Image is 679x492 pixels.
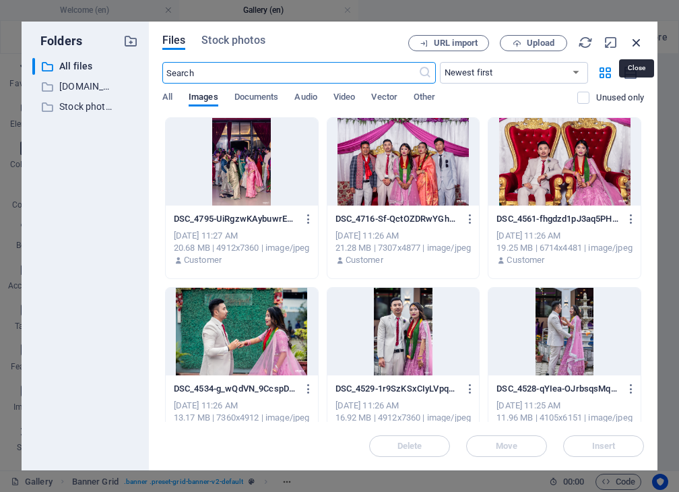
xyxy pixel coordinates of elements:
[527,39,554,47] span: Upload
[59,59,113,74] p: All files
[500,35,567,51] button: Upload
[189,89,218,108] span: Images
[496,383,620,395] p: DSC_4528-qYIea-OJrbsqsMqy8bflhA.JPG
[32,78,113,95] div: www.free-css.com
[408,35,489,51] button: URL import
[162,62,418,84] input: Search
[162,89,172,108] span: All
[335,242,472,254] div: 21.28 MB | 7307x4877 | image/jpeg
[294,89,317,108] span: Audio
[32,58,35,75] div: ​
[5,5,37,41] a: Skip to main content
[174,383,297,395] p: DSC_4534-g_wQdVN_9CcspDirB0xvkg.JPG
[32,98,113,115] div: Stock photos & videos
[346,254,383,266] p: Customer
[507,254,544,266] p: Customer
[32,32,82,50] p: Folders
[174,230,310,242] div: [DATE] 11:27 AM
[496,242,633,254] div: 19.25 MB | 6714x4481 | image/jpeg
[174,213,297,225] p: DSC_4795-UiRgzwKAybuwrEklbDZEKw.JPG
[184,254,222,266] p: Customer
[496,412,633,424] div: 11.96 MB | 4105x6151 | image/jpeg
[496,400,633,412] div: [DATE] 11:25 AM
[604,35,618,50] i: Minimize
[596,92,644,104] p: Displays only files that are not in use on the website. Files added during this session can still...
[32,98,138,115] div: Stock photos & videos
[335,383,459,395] p: DSC_4529-1r9SzKSxCIyLVpqgskDYiQ.JPG
[335,412,472,424] div: 16.92 MB | 4912x7360 | image/jpeg
[434,39,478,47] span: URL import
[174,242,310,254] div: 20.68 MB | 4912x7360 | image/jpeg
[496,230,633,242] div: [DATE] 11:26 AM
[201,32,265,49] span: Stock photos
[333,89,355,108] span: Video
[174,412,310,424] div: 13.17 MB | 7360x4912 | image/jpeg
[234,89,279,108] span: Documents
[335,230,472,242] div: [DATE] 11:26 AM
[162,32,186,49] span: Files
[59,79,113,94] p: [DOMAIN_NAME]
[59,99,113,115] p: Stock photos & videos
[414,89,435,108] span: Other
[123,34,138,49] i: Create new folder
[335,400,472,412] div: [DATE] 11:26 AM
[578,35,593,50] i: Reload
[32,78,138,95] div: [DOMAIN_NAME]
[496,213,620,225] p: DSC_4561-fhgdzd1pJ3aq5PHPW1nFVg.JPG
[174,400,310,412] div: [DATE] 11:26 AM
[371,89,397,108] span: Vector
[335,213,459,225] p: DSC_4716-Sf-QctOZDRwYGhOSAlM-Cg.JPG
